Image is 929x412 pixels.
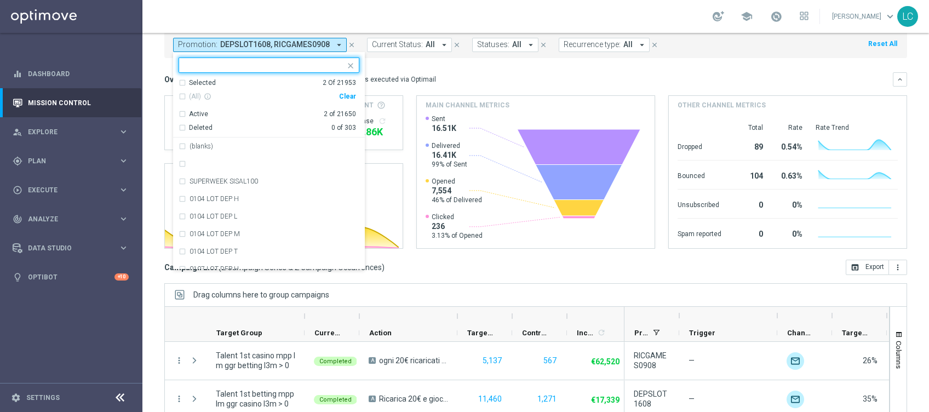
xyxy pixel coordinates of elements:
[13,185,118,195] div: Execute
[13,156,118,166] div: Plan
[189,123,213,133] div: Deleted
[13,262,129,291] div: Optibot
[831,8,897,25] a: [PERSON_NAME]keyboard_arrow_down
[173,58,365,269] ng-select: DEPSLOT1608, RICGAMES0908
[432,186,482,196] span: 7,554
[173,38,347,52] button: Promotion: DEPSLOT1608, RICGAMES0908 arrow_drop_down
[13,214,118,224] div: Analyze
[190,213,237,220] label: 0104 LOT DEP L
[735,224,763,242] div: 0
[118,185,129,195] i: keyboard_arrow_right
[13,156,22,166] i: gps_fixed
[26,394,60,401] a: Settings
[897,6,918,27] div: LC
[12,215,129,224] button: track_changes Analyze keyboard_arrow_right
[118,127,129,137] i: keyboard_arrow_right
[220,40,330,49] span: DEPSLOT1608, RICGAMES0908
[637,40,647,50] i: arrow_drop_down
[678,137,721,154] div: Dropped
[893,72,907,87] button: keyboard_arrow_down
[432,221,483,231] span: 236
[735,123,763,132] div: Total
[597,328,606,337] i: refresh
[190,231,240,237] label: 0104 LOT DEP M
[481,354,503,368] button: 5,137
[426,100,509,110] h4: Main channel metrics
[164,75,199,84] h3: Overview:
[382,262,385,272] span: )
[378,117,387,125] button: refresh
[432,123,456,133] span: 16.51K
[314,329,341,337] span: Current Status
[12,186,129,194] button: play_circle_outline Execute keyboard_arrow_right
[776,123,802,132] div: Rate
[347,125,394,139] div: €79,859
[190,248,238,255] label: 0104 LOT DEP T
[334,40,344,50] i: arrow_drop_down
[735,195,763,213] div: 0
[851,263,859,272] i: open_in_browser
[439,40,449,50] i: arrow_drop_down
[367,38,452,52] button: Current Status: All arrow_drop_down
[651,41,658,49] i: close
[689,329,715,337] span: Trigger
[432,141,467,150] span: Delivered
[13,127,118,137] div: Explore
[179,260,359,278] div: 0107 LOT DEP H
[12,70,129,78] div: equalizer Dashboard
[165,342,624,380] div: Press SPACE to select this row.
[452,39,462,51] button: close
[179,208,359,225] div: 0104 LOT DEP L
[12,244,129,253] button: Data Studio keyboard_arrow_right
[893,263,902,272] i: more_vert
[174,394,184,404] button: more_vert
[118,156,129,166] i: keyboard_arrow_right
[13,69,22,79] i: equalizer
[13,127,22,137] i: person_search
[776,224,802,242] div: 0%
[867,38,898,50] button: Reset All
[689,356,695,365] span: —
[512,40,521,49] span: All
[13,243,118,253] div: Data Studio
[13,214,22,224] i: track_changes
[189,92,201,101] span: Only under 10K items
[28,262,114,291] a: Optibot
[28,129,118,135] span: Explore
[472,38,538,52] button: Statuses: All arrow_drop_down
[216,329,262,337] span: Target Group
[432,177,482,186] span: Opened
[846,260,889,275] button: open_in_browser Export
[787,391,804,408] div: Optimail
[379,394,448,404] span: Ricarica 20€ e gioca almeno 5€ su Slot e ricevi 5€ Slot Gev
[179,138,359,155] div: (blanks)
[28,216,118,222] span: Analyze
[12,128,129,136] button: person_search Explore keyboard_arrow_right
[595,327,606,339] span: Calculate column
[816,123,898,132] div: Rate Trend
[178,40,217,49] span: Promotion:
[379,356,448,365] span: ogni 20€ ricaricati ricevi 2€ Sport Virtual Gev, fino a 10€
[894,341,903,369] span: Columns
[846,262,907,271] multiple-options-button: Export to CSV
[12,273,129,282] div: lightbulb Optibot +10
[372,40,423,49] span: Current Status:
[179,225,359,243] div: 0104 LOT DEP M
[735,166,763,184] div: 104
[689,394,695,403] span: —
[319,396,352,403] span: Completed
[426,40,435,49] span: All
[216,351,295,370] span: Talent 1st casino mpp lm ggr betting l3m > 0
[13,59,129,88] div: Dashboard
[526,40,536,50] i: arrow_drop_down
[12,157,129,165] button: gps_fixed Plan keyboard_arrow_right
[522,329,548,337] span: Control Customers
[12,99,129,107] div: Mission Control
[741,10,753,22] span: school
[591,357,620,367] p: €62,520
